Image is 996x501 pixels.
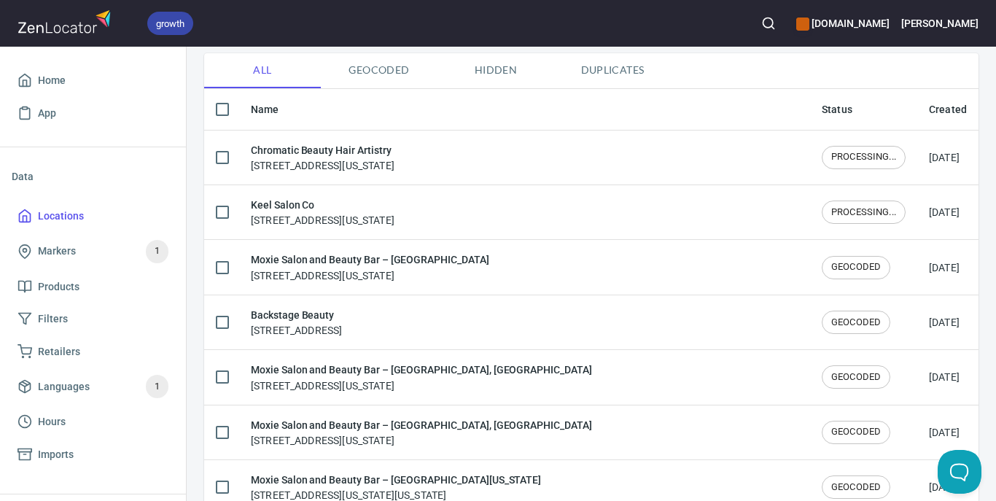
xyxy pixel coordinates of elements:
span: GEOCODED [822,481,890,494]
button: [PERSON_NAME] [901,7,979,39]
div: [STREET_ADDRESS][US_STATE] [251,252,489,282]
th: Created [917,89,979,131]
span: Markers [38,242,76,260]
div: [DATE] [929,260,960,275]
div: [DATE] [929,425,960,440]
h6: Keel Salon Co [251,197,394,213]
h6: [DOMAIN_NAME] [796,15,889,31]
span: GEOCODED [822,316,890,330]
span: Imports [38,446,74,464]
li: Data [12,159,174,194]
div: [DATE] [929,205,960,220]
a: Filters [12,303,174,335]
div: [STREET_ADDRESS] [251,307,342,338]
h6: Backstage Beauty [251,307,342,323]
img: zenlocator [17,6,115,37]
div: [DATE] [929,480,960,494]
span: GEOCODED [822,260,890,274]
span: Geocoded [330,61,429,79]
a: App [12,97,174,130]
a: Imports [12,438,174,471]
h6: [PERSON_NAME] [901,15,979,31]
button: color-CE600E [796,18,809,31]
span: All [213,61,312,79]
div: [DATE] [929,150,960,165]
span: PROCESSING... [822,206,905,220]
span: Retailers [38,343,80,361]
span: growth [147,16,193,31]
h6: Moxie Salon and Beauty Bar – [GEOGRAPHIC_DATA][US_STATE] [251,472,541,488]
a: Retailers [12,335,174,368]
div: [STREET_ADDRESS][US_STATE] [251,197,394,228]
h6: Moxie Salon and Beauty Bar – [GEOGRAPHIC_DATA] [251,252,489,268]
a: Languages1 [12,368,174,405]
span: Locations [38,207,84,225]
div: [STREET_ADDRESS][US_STATE] [251,417,592,448]
th: Name [239,89,810,131]
a: Home [12,64,174,97]
a: Locations [12,200,174,233]
th: Status [810,89,917,131]
span: 1 [146,378,168,395]
h6: Chromatic Beauty Hair Artistry [251,142,394,158]
h6: Moxie Salon and Beauty Bar – [GEOGRAPHIC_DATA], [GEOGRAPHIC_DATA] [251,362,592,378]
a: Markers1 [12,233,174,271]
span: GEOCODED [822,370,890,384]
span: 1 [146,243,168,260]
a: Hours [12,405,174,438]
span: Hidden [446,61,545,79]
span: PROCESSING... [822,150,905,164]
h6: Moxie Salon and Beauty Bar – [GEOGRAPHIC_DATA], [GEOGRAPHIC_DATA] [251,417,592,433]
div: [STREET_ADDRESS][US_STATE] [251,142,394,173]
span: Home [38,71,66,90]
span: GEOCODED [822,425,890,439]
span: Hours [38,413,66,431]
span: Products [38,278,79,296]
span: Languages [38,378,90,396]
div: [DATE] [929,370,960,384]
a: Products [12,271,174,303]
div: [DATE] [929,315,960,330]
span: Filters [38,310,68,328]
span: Duplicates [563,61,662,79]
div: [STREET_ADDRESS][US_STATE] [251,362,592,392]
div: growth [147,12,193,35]
iframe: Help Scout Beacon - Open [938,450,981,494]
span: App [38,104,56,123]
